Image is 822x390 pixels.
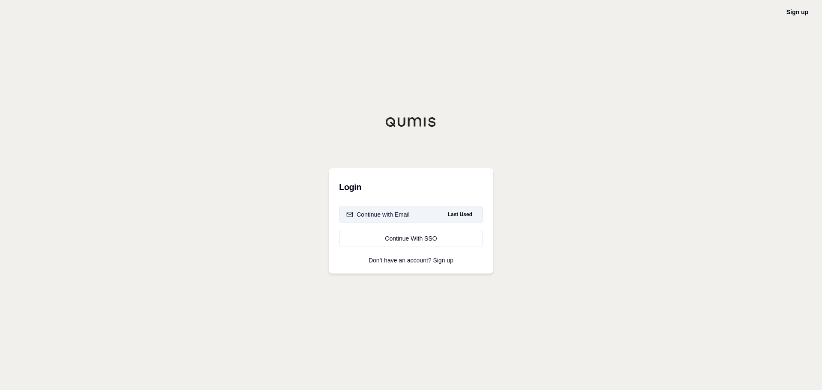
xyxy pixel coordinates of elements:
[339,230,483,247] a: Continue With SSO
[433,257,453,264] a: Sign up
[444,209,476,220] span: Last Used
[346,210,410,219] div: Continue with Email
[339,257,483,263] p: Don't have an account?
[339,206,483,223] button: Continue with EmailLast Used
[346,234,476,243] div: Continue With SSO
[385,117,437,127] img: Qumis
[786,9,808,15] a: Sign up
[339,179,483,196] h3: Login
